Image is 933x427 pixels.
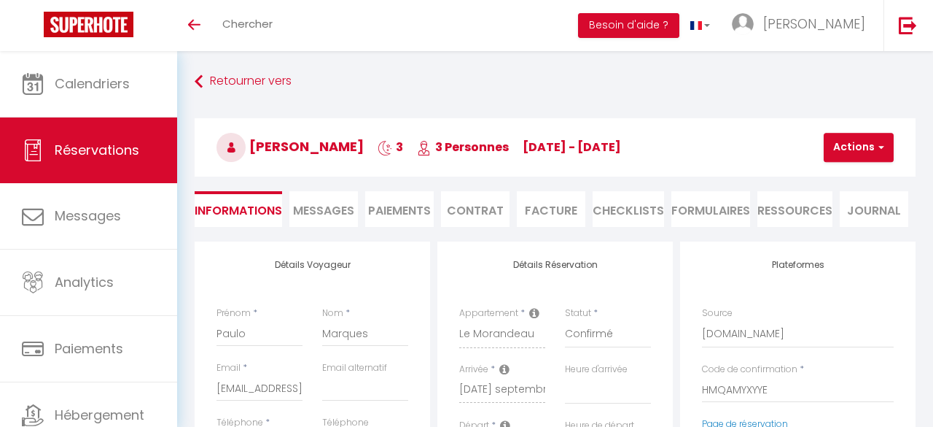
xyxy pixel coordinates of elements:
label: Nom [322,307,343,320]
span: [DATE] - [DATE] [523,139,621,155]
h4: Détails Voyageur [216,260,408,270]
span: Réservations [55,141,139,159]
label: Code de confirmation [702,363,797,377]
span: 3 [378,139,403,155]
h4: Plateformes [702,260,894,270]
span: Messages [293,202,354,219]
span: Chercher [222,16,273,31]
span: Calendriers [55,74,130,93]
label: Email [216,361,241,375]
img: ... [732,13,754,35]
li: Paiements [365,191,434,227]
a: Retourner vers [195,69,916,95]
span: Analytics [55,273,114,291]
li: CHECKLISTS [593,191,664,227]
li: Informations [195,191,282,227]
button: Besoin d'aide ? [578,13,679,38]
label: Appartement [459,307,518,320]
li: Journal [840,191,908,227]
label: Statut [565,307,591,320]
img: Super Booking [44,12,133,37]
li: Contrat [441,191,510,227]
li: FORMULAIRES [671,191,750,227]
span: Hébergement [55,406,144,424]
iframe: Chat [871,361,922,416]
label: Prénom [216,307,251,320]
span: 3 Personnes [417,139,509,155]
label: Email alternatif [322,361,387,375]
li: Ressources [757,191,832,227]
img: logout [899,16,917,34]
label: Arrivée [459,363,488,377]
label: Source [702,307,733,320]
span: Messages [55,207,121,225]
button: Actions [824,133,894,162]
li: Facture [517,191,585,227]
h4: Détails Réservation [459,260,651,270]
span: Paiements [55,339,123,358]
span: [PERSON_NAME] [216,137,364,155]
span: [PERSON_NAME] [763,15,865,33]
label: Heure d'arrivée [565,363,628,377]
